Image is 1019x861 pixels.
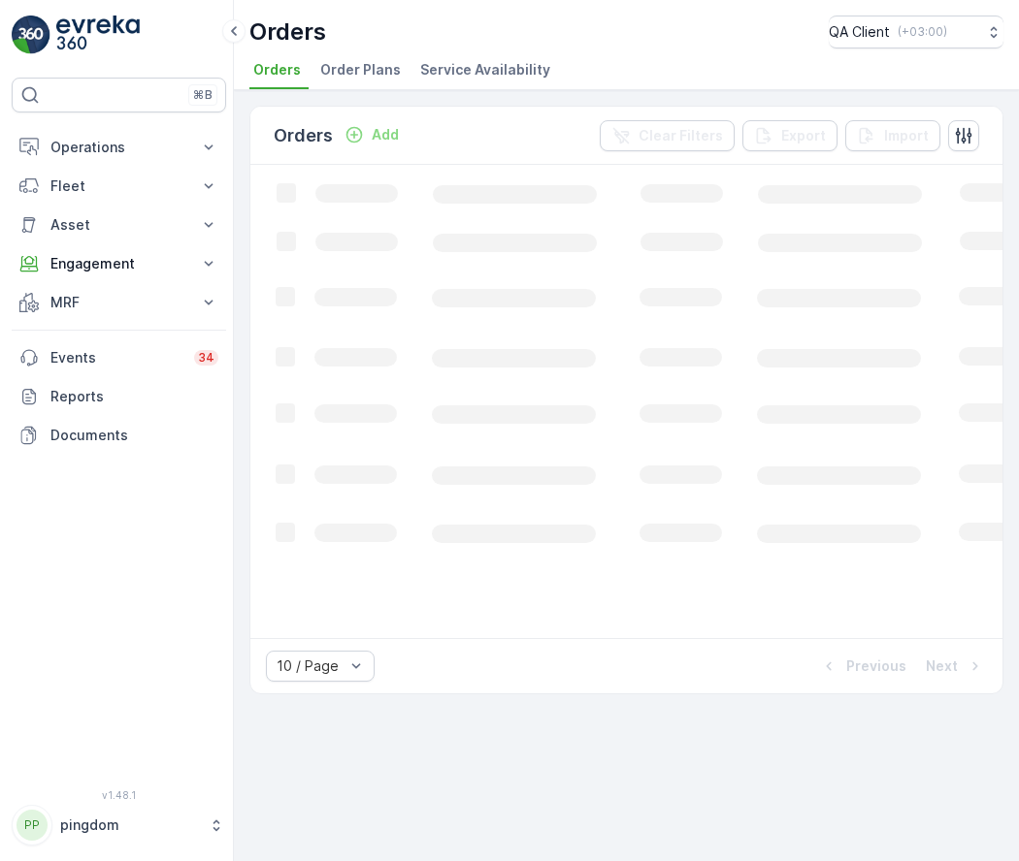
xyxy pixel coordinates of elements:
[742,120,838,151] button: Export
[50,387,218,406] p: Reports
[600,120,735,151] button: Clear Filters
[337,123,407,146] button: Add
[845,120,940,151] button: Import
[60,815,199,835] p: pingdom
[50,138,187,157] p: Operations
[781,126,826,145] p: Export
[193,87,213,103] p: ⌘B
[420,60,550,80] span: Service Availability
[372,125,399,144] p: Add
[12,283,226,322] button: MRF
[12,244,226,283] button: Engagement
[253,60,301,80] span: Orders
[198,350,214,366] p: 34
[12,167,226,206] button: Fleet
[56,16,140,54] img: logo_light-DOdMpM7g.png
[926,656,958,676] p: Next
[12,416,226,455] a: Documents
[249,16,326,48] p: Orders
[12,377,226,416] a: Reports
[50,348,182,367] p: Events
[16,810,48,841] div: PP
[50,426,218,445] p: Documents
[320,60,401,80] span: Order Plans
[50,176,187,196] p: Fleet
[12,16,50,54] img: logo
[50,293,187,312] p: MRF
[924,654,987,678] button: Next
[50,215,187,235] p: Asset
[829,22,890,42] p: QA Client
[50,254,187,273] p: Engagement
[846,656,906,676] p: Previous
[898,24,947,40] p: ( +03:00 )
[12,789,226,801] span: v 1.48.1
[884,126,929,145] p: Import
[274,122,333,149] p: Orders
[12,338,226,377] a: Events34
[817,654,908,678] button: Previous
[12,805,226,845] button: PPpingdom
[12,206,226,244] button: Asset
[639,126,723,145] p: Clear Filters
[829,16,1003,48] button: QA Client(+03:00)
[12,128,226,167] button: Operations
